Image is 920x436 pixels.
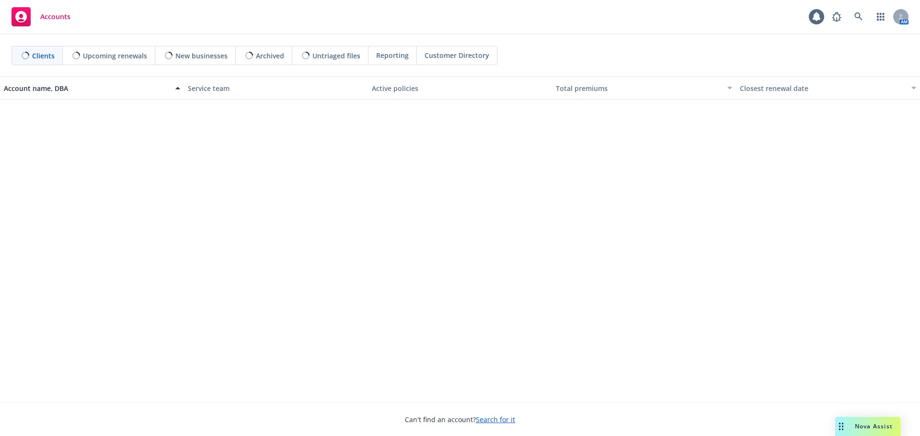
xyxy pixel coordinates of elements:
a: Search [849,7,868,26]
button: Active policies [368,77,552,100]
span: Untriaged files [312,51,360,61]
span: Archived [256,51,284,61]
span: Customer Directory [425,50,489,60]
div: Account name, DBA [4,83,170,93]
span: Accounts [40,13,70,21]
span: Nova Assist [855,422,893,430]
span: Reporting [376,50,409,60]
button: Service team [184,77,368,100]
span: Upcoming renewals [83,51,147,61]
span: Can't find an account? [405,414,515,425]
div: Active policies [372,83,548,93]
button: Nova Assist [835,417,900,436]
a: Switch app [871,7,890,26]
a: Report a Bug [827,7,846,26]
div: Drag to move [835,417,847,436]
div: Service team [188,83,364,93]
span: New businesses [175,51,228,61]
div: Total premiums [556,83,722,93]
button: Total premiums [552,77,736,100]
span: Clients [32,51,55,61]
a: Accounts [8,3,74,30]
a: Search for it [476,415,515,424]
button: Closest renewal date [736,77,920,100]
div: Closest renewal date [740,83,906,93]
